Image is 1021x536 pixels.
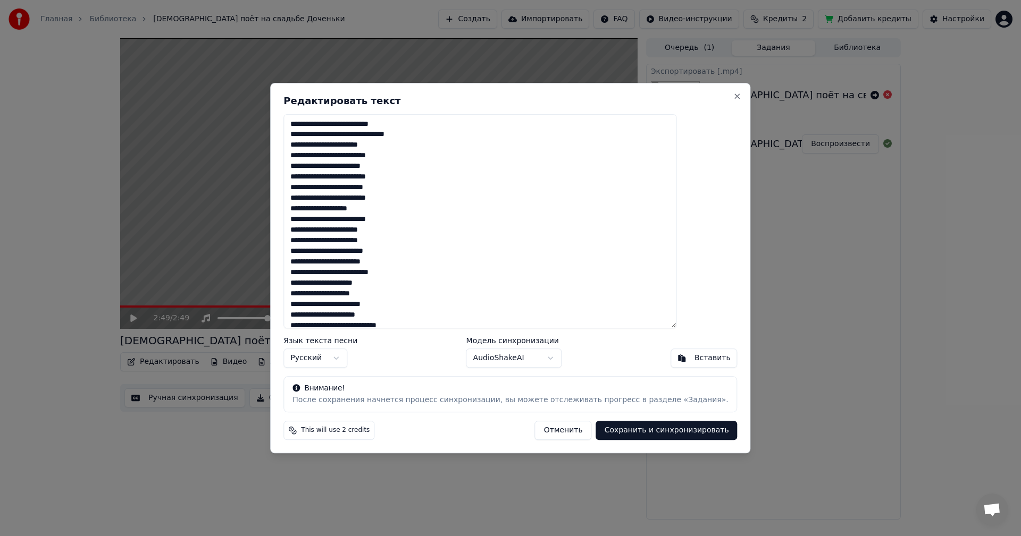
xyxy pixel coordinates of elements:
[596,421,738,440] button: Сохранить и синхронизировать
[283,96,737,106] h2: Редактировать текст
[301,426,370,435] span: This will use 2 credits
[292,383,728,394] div: Внимание!
[535,421,592,440] button: Отменить
[292,395,728,405] div: После сохранения начнется процесс синхронизации, вы можете отслеживать прогресс в разделе «Задания».
[283,337,357,344] label: Язык текста песни
[694,353,731,363] div: Вставить
[671,348,738,368] button: Вставить
[466,337,562,344] label: Модель синхронизации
